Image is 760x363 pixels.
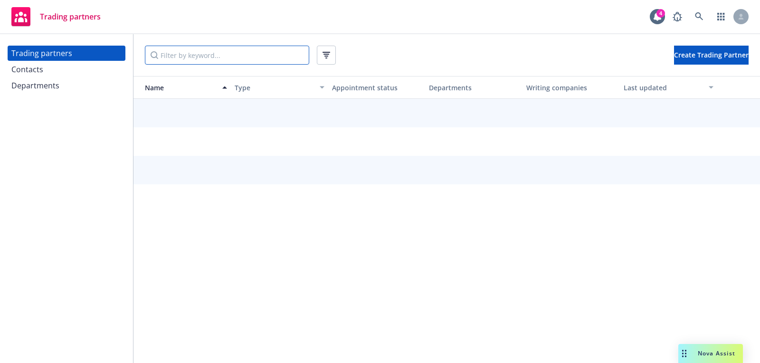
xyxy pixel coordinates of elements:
button: Name [133,76,231,99]
span: Create Trading Partner [674,50,749,59]
a: Report a Bug [668,7,687,26]
a: Contacts [8,62,125,77]
button: Appointment status [328,76,426,99]
span: Nova Assist [698,349,735,357]
div: Name [137,83,217,93]
a: Departments [8,78,125,93]
div: Type [235,83,314,93]
button: Departments [425,76,522,99]
div: Trading partners [11,46,72,61]
a: Switch app [712,7,731,26]
button: Nova Assist [678,344,743,363]
a: Search [690,7,709,26]
button: Create Trading Partner [674,46,749,65]
div: 4 [656,9,665,18]
div: Last updated [624,83,703,93]
div: Appointment status [332,83,422,93]
div: Contacts [11,62,43,77]
input: Filter by keyword... [145,46,309,65]
a: Trading partners [8,46,125,61]
span: Trading partners [40,13,101,20]
div: Departments [429,83,519,93]
div: Departments [11,78,59,93]
div: Writing companies [526,83,616,93]
button: Last updated [620,76,717,99]
div: Drag to move [678,344,690,363]
button: Type [231,76,328,99]
a: Trading partners [8,3,104,30]
button: Writing companies [522,76,620,99]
